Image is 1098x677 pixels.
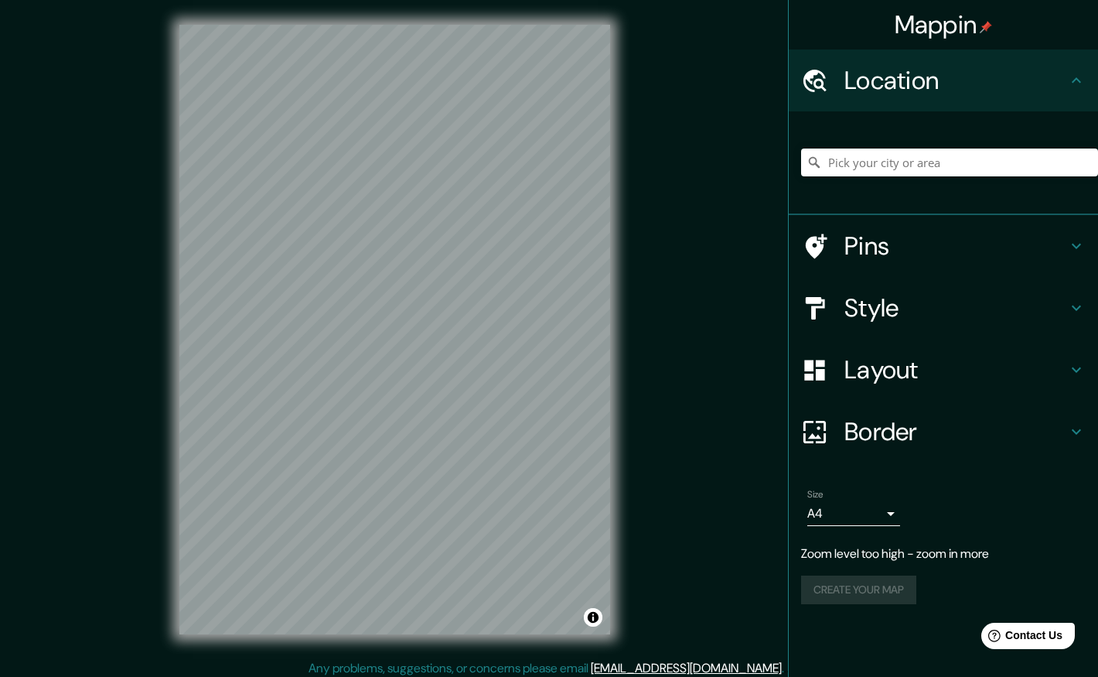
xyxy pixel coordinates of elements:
div: Pins [789,215,1098,277]
div: Location [789,50,1098,111]
a: [EMAIL_ADDRESS][DOMAIN_NAME] [591,660,782,676]
img: pin-icon.png [980,21,992,33]
h4: Layout [844,354,1067,385]
label: Size [807,488,823,501]
iframe: Help widget launcher [960,617,1081,660]
div: Layout [789,339,1098,401]
div: A4 [807,501,900,526]
h4: Pins [844,231,1067,262]
div: Border [789,401,1098,463]
button: Toggle attribution [584,608,602,627]
div: Style [789,277,1098,339]
h4: Mappin [895,9,993,40]
p: Zoom level too high - zoom in more [801,545,1086,563]
h4: Border [844,416,1067,447]
h4: Location [844,65,1067,96]
canvas: Map [179,25,610,634]
h4: Style [844,292,1067,323]
input: Pick your city or area [801,149,1098,176]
